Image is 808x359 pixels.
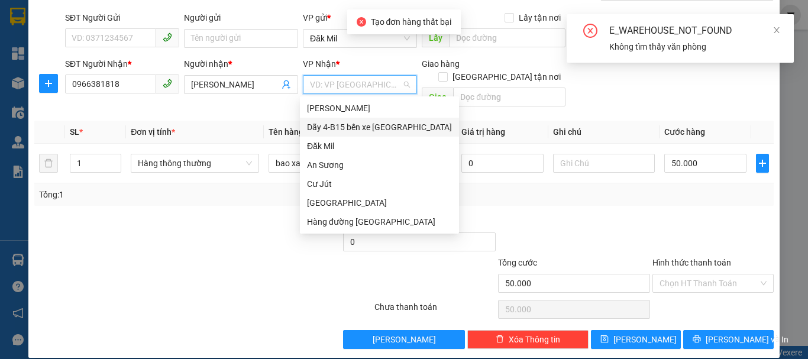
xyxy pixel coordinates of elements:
div: Hàng đường [GEOGRAPHIC_DATA] [307,215,452,228]
div: Người gửi [184,11,298,24]
div: Không tìm thấy văn phòng [609,40,780,53]
span: save [600,335,609,344]
span: plus [40,79,57,88]
div: An Sương [307,159,452,172]
div: Dãy 4-B15 bến xe [GEOGRAPHIC_DATA] [307,121,452,134]
span: close [773,26,781,34]
button: plus [39,74,58,93]
span: Đăk Mil [310,30,410,47]
div: Dãy 4-B15 bến xe [GEOGRAPHIC_DATA] [77,10,197,53]
div: [GEOGRAPHIC_DATA] [307,196,452,209]
div: VP gửi [303,11,417,24]
span: printer [693,335,701,344]
div: 0913181764 [77,67,197,83]
input: VD: Bàn, Ghế [269,154,371,173]
span: Gửi: [10,11,28,24]
span: Nhận: [77,11,105,24]
span: Giá trị hàng [461,127,505,137]
span: Tổng cước [498,258,537,267]
span: Lấy [422,28,449,47]
div: Tổng: 1 [39,188,313,201]
div: SĐT Người Nhận [65,57,179,70]
div: Cư Jút [307,177,452,190]
button: deleteXóa Thông tin [467,330,589,349]
div: Đăk Mil [300,137,459,156]
span: VP Nhận [303,59,336,69]
span: Giao hàng [422,59,460,69]
button: plus [756,154,770,173]
button: save[PERSON_NAME] [591,330,681,349]
div: SĐT Người Gửi [65,11,179,24]
div: Hàng đường Sài Gòn [300,212,459,231]
div: Hàng đường Đắk Nông [300,193,459,212]
div: Người nhận [184,57,298,70]
div: Dãy 4-B15 bến xe Miền Đông [300,118,459,137]
span: phone [163,79,172,88]
span: plus [757,159,769,168]
div: Đăk Mil [10,10,69,38]
span: user-add [282,80,291,89]
span: close-circle [357,17,366,27]
div: Nam Dong [300,99,459,118]
label: Hình thức thanh toán [652,258,731,267]
button: delete [39,154,58,173]
button: printer[PERSON_NAME] và In [683,330,774,349]
span: [PERSON_NAME] [613,333,677,346]
div: E_WAREHOUSE_NOT_FOUND [609,24,780,38]
button: [PERSON_NAME] [343,330,464,349]
span: [PERSON_NAME] và In [706,333,788,346]
span: SL [70,127,79,137]
span: Giao [422,88,453,106]
div: An Sương [300,156,459,174]
span: Xóa Thông tin [509,333,560,346]
span: Tạo đơn hàng thất bại [371,17,452,27]
input: 0 [461,154,543,173]
span: [GEOGRAPHIC_DATA] tận nơi [448,70,565,83]
input: Dọc đường [453,88,565,106]
span: close-circle [583,24,597,40]
div: [PERSON_NAME] [307,102,452,115]
th: Ghi chú [548,121,660,144]
span: Cước hàng [664,127,705,137]
div: Chưa thanh toán [373,300,497,321]
span: Đơn vị tính [131,127,175,137]
input: Dọc đường [449,28,565,47]
span: phone [163,33,172,42]
input: Ghi Chú [553,154,655,173]
span: delete [496,335,504,344]
span: Lấy tận nơi [514,11,565,24]
span: Hàng thông thường [138,154,252,172]
span: Tên hàng [269,127,307,137]
span: [PERSON_NAME] [373,333,436,346]
div: Cư Jút [300,174,459,193]
div: Đăk Mil [307,140,452,153]
div: A DUY [77,53,197,67]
